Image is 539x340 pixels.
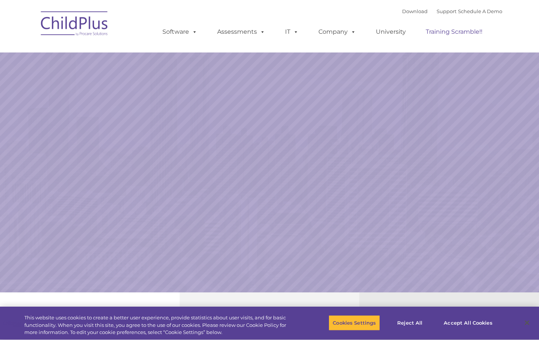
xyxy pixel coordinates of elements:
a: IT [278,24,306,39]
button: Close [519,315,535,331]
a: Learn More [366,160,456,184]
a: Support [437,8,456,14]
a: Assessments [210,24,273,39]
button: Reject All [386,315,433,331]
img: ChildPlus by Procare Solutions [37,6,112,43]
font: | [402,8,502,14]
a: Schedule A Demo [458,8,502,14]
a: University [368,24,413,39]
a: Company [311,24,363,39]
a: Software [155,24,205,39]
a: Training Scramble!! [418,24,490,39]
a: Download [402,8,428,14]
button: Cookies Settings [329,315,380,331]
button: Accept All Cookies [440,315,496,331]
div: This website uses cookies to create a better user experience, provide statistics about user visit... [24,314,296,336]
